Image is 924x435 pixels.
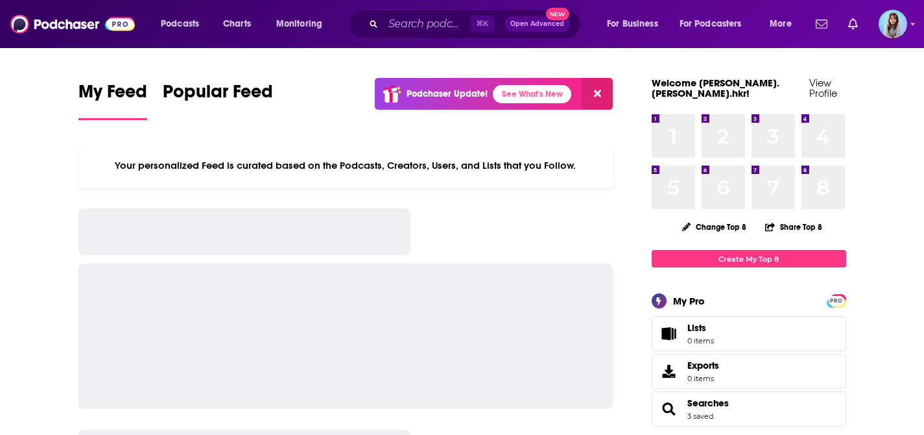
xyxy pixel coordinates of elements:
a: See What's New [493,85,571,103]
img: User Profile [879,10,907,38]
button: open menu [761,14,808,34]
button: Show profile menu [879,10,907,38]
span: Monitoring [276,15,322,33]
a: Searches [687,397,729,409]
span: For Business [607,15,658,33]
div: Search podcasts, credits, & more... [360,9,593,39]
button: Change Top 8 [674,219,755,235]
span: More [770,15,792,33]
button: open menu [598,14,674,34]
div: My Pro [673,295,705,307]
span: Lists [687,322,706,334]
span: My Feed [78,81,147,110]
span: New [546,8,569,20]
span: Podcasts [161,15,199,33]
span: PRO [829,296,844,306]
span: Popular Feed [163,81,273,110]
a: Searches [656,400,682,418]
a: Exports [652,354,846,389]
span: 0 items [687,336,714,345]
span: Exports [687,360,719,371]
span: Searches [652,391,846,427]
a: Lists [652,316,846,351]
button: Open AdvancedNew [504,16,570,32]
button: open menu [267,14,339,34]
span: Logged in as ana.predescu.hkr [879,10,907,38]
a: Welcome [PERSON_NAME].[PERSON_NAME].hkr! [652,77,779,99]
a: 3 saved [687,412,713,421]
button: Share Top 8 [764,214,823,240]
a: My Feed [78,81,147,120]
div: Your personalized Feed is curated based on the Podcasts, Creators, Users, and Lists that you Follow. [78,143,613,188]
a: Show notifications dropdown [843,13,863,35]
span: Exports [656,362,682,380]
input: Search podcasts, credits, & more... [383,14,470,34]
span: 0 items [687,374,719,383]
a: PRO [829,295,844,305]
a: Create My Top 8 [652,250,846,267]
span: Charts [223,15,251,33]
span: For Podcasters [680,15,742,33]
a: Popular Feed [163,81,273,120]
a: Show notifications dropdown [811,13,833,35]
a: View Profile [809,77,837,99]
span: ⌘ K [470,16,494,32]
button: open menu [152,14,216,34]
span: Open Advanced [510,21,564,27]
p: Podchaser Update! [407,88,488,99]
a: Charts [215,14,259,34]
span: Lists [656,325,682,343]
img: Podchaser - Follow, Share and Rate Podcasts [10,12,135,36]
span: Lists [687,322,714,334]
button: open menu [671,14,761,34]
